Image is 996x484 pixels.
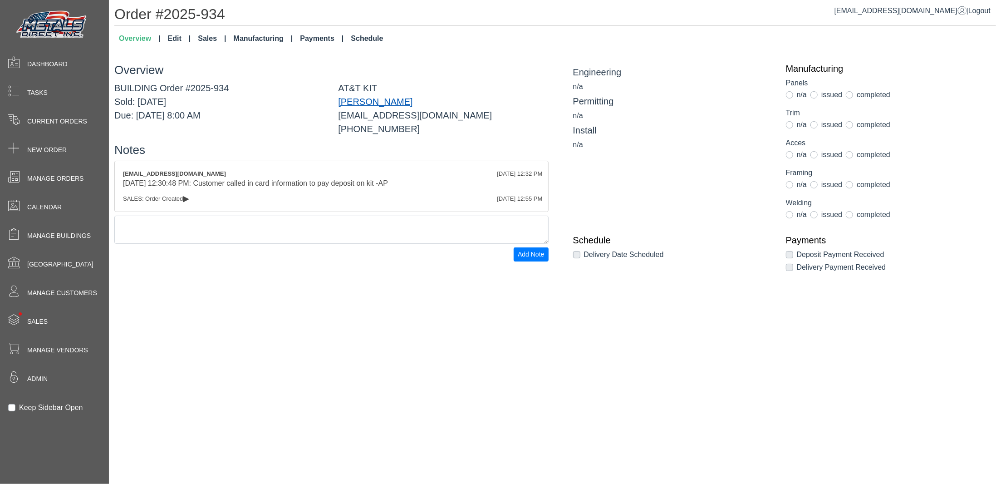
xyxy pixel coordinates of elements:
div: AT&T KIT [EMAIL_ADDRESS][DOMAIN_NAME] [PHONE_NUMBER] [331,81,555,136]
a: Overview [115,30,164,48]
div: BUILDING Order #2025-934 Sold: [DATE] Due: [DATE] 8:00 AM [108,81,331,136]
span: Logout [968,7,991,15]
h5: Engineering [573,67,772,78]
span: Dashboard [27,59,68,69]
a: Schedule [347,30,387,48]
a: Manufacturing [786,63,985,74]
h3: Overview [114,63,549,77]
label: Deposit Payment Received [797,249,884,260]
span: Manage Buildings [27,231,91,241]
a: [PERSON_NAME] [338,97,412,107]
span: ▸ [183,195,189,201]
label: Delivery Date Scheduled [584,249,664,260]
a: Schedule [573,235,772,246]
span: Manage Vendors [27,346,88,355]
span: Calendar [27,202,62,212]
h3: Notes [114,143,549,157]
label: Delivery Payment Received [797,262,886,273]
div: n/a [573,139,772,150]
img: Metals Direct Inc Logo [14,8,91,42]
div: | [834,5,991,16]
label: Keep Sidebar Open [19,402,83,413]
span: [GEOGRAPHIC_DATA] [27,260,93,269]
div: SALES: Order Created [123,194,540,203]
a: Manufacturing [230,30,297,48]
span: New Order [27,145,67,155]
a: Edit [164,30,195,48]
span: Admin [27,374,48,384]
div: n/a [573,81,772,92]
a: Payments [296,30,347,48]
span: [EMAIL_ADDRESS][DOMAIN_NAME] [123,170,226,177]
button: Add Note [514,247,548,262]
span: Current Orders [27,117,87,126]
span: Sales [27,317,48,326]
div: [DATE] 12:55 PM [497,194,542,203]
div: [DATE] 12:32 PM [497,169,542,178]
span: Manage Customers [27,288,97,298]
div: n/a [573,110,772,121]
h1: Order #2025-934 [114,5,996,26]
a: Sales [194,30,230,48]
span: • [9,299,32,329]
h5: Install [573,125,772,136]
h5: Permitting [573,96,772,107]
span: Add Note [518,251,544,258]
div: [DATE] 12:30:48 PM: Customer called in card information to pay deposit on kit -AP [123,178,540,189]
a: Payments [786,235,985,246]
a: [EMAIL_ADDRESS][DOMAIN_NAME] [834,7,967,15]
span: Manage Orders [27,174,83,183]
span: Tasks [27,88,48,98]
